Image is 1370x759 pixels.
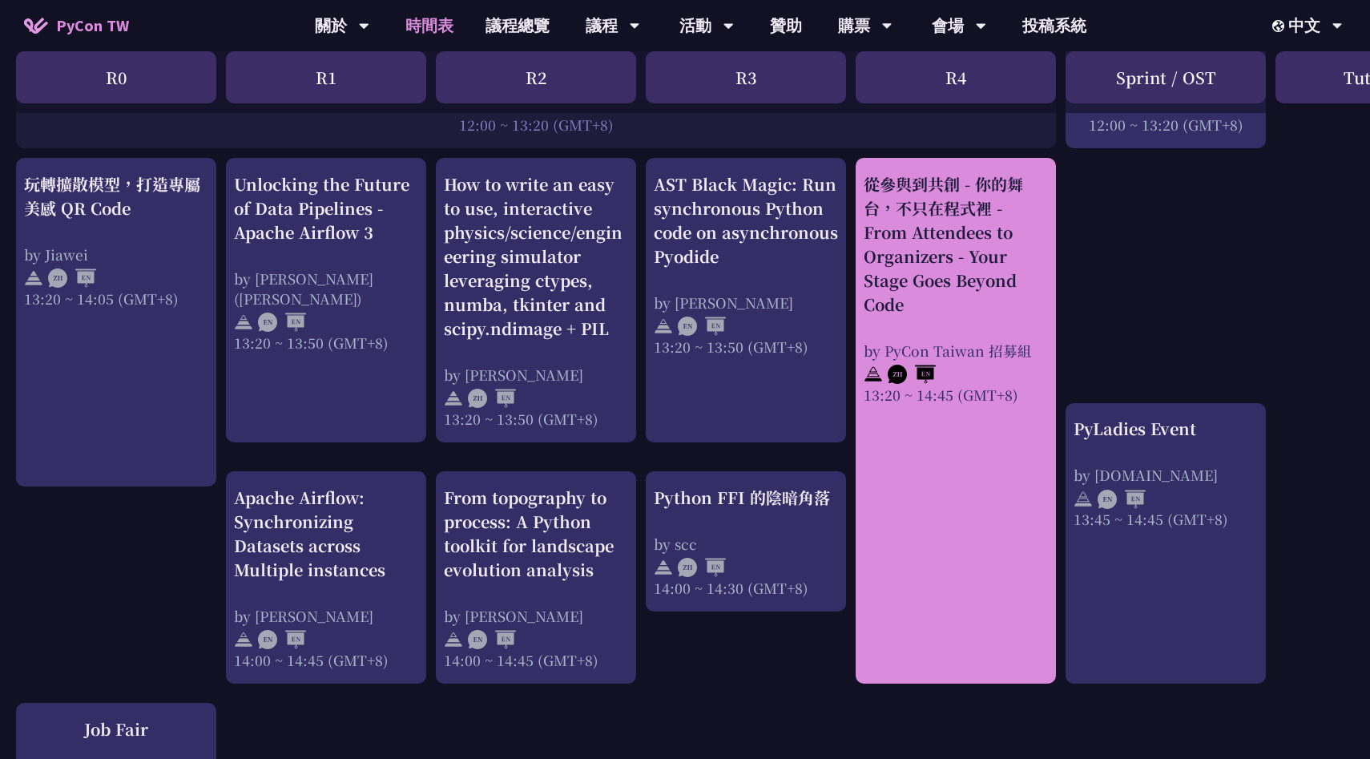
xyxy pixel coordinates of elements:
[856,51,1056,103] div: R4
[468,389,516,408] img: ZHEN.371966e.svg
[24,172,208,220] div: 玩轉擴散模型，打造專屬美感 QR Code
[234,268,418,309] div: by [PERSON_NAME] ([PERSON_NAME])
[258,313,306,332] img: ENEN.5a408d1.svg
[444,172,628,429] a: How to write an easy to use, interactive physics/science/engineering simulator leveraging ctypes,...
[444,606,628,626] div: by [PERSON_NAME]
[24,172,208,473] a: 玩轉擴散模型，打造專屬美感 QR Code by Jiawei 13:20 ~ 14:05 (GMT+8)
[444,409,628,429] div: 13:20 ~ 13:50 (GMT+8)
[444,486,628,582] div: From topography to process: A Python toolkit for landscape evolution analysis
[444,389,463,408] img: svg+xml;base64,PHN2ZyB4bWxucz0iaHR0cDovL3d3dy53My5vcmcvMjAwMC9zdmciIHdpZHRoPSIyNCIgaGVpZ2h0PSIyNC...
[234,486,418,582] div: Apache Airflow: Synchronizing Datasets across Multiple instances
[654,486,838,598] a: Python FFI 的陰暗角落 by scc 14:00 ~ 14:30 (GMT+8)
[234,333,418,353] div: 13:20 ~ 13:50 (GMT+8)
[654,337,838,357] div: 13:20 ~ 13:50 (GMT+8)
[234,486,418,670] a: Apache Airflow: Synchronizing Datasets across Multiple instances by [PERSON_NAME] 14:00 ~ 14:45 (...
[654,578,838,598] div: 14:00 ~ 14:30 (GMT+8)
[24,268,43,288] img: svg+xml;base64,PHN2ZyB4bWxucz0iaHR0cDovL3d3dy53My5vcmcvMjAwMC9zdmciIHdpZHRoPSIyNCIgaGVpZ2h0PSIyNC...
[1098,490,1146,509] img: ENEN.5a408d1.svg
[1074,509,1258,529] div: 13:45 ~ 14:45 (GMT+8)
[646,51,846,103] div: R3
[654,558,673,577] img: svg+xml;base64,PHN2ZyB4bWxucz0iaHR0cDovL3d3dy53My5vcmcvMjAwMC9zdmciIHdpZHRoPSIyNCIgaGVpZ2h0PSIyNC...
[48,268,96,288] img: ZHEN.371966e.svg
[1066,51,1266,103] div: Sprint / OST
[258,630,306,649] img: ENEN.5a408d1.svg
[1074,417,1258,669] a: PyLadies Event by [DOMAIN_NAME] 13:45 ~ 14:45 (GMT+8)
[1272,20,1288,32] img: Locale Icon
[444,172,628,341] div: How to write an easy to use, interactive physics/science/engineering simulator leveraging ctypes,...
[24,115,1048,135] div: 12:00 ~ 13:20 (GMT+8)
[24,18,48,34] img: Home icon of PyCon TW 2025
[864,385,1048,405] div: 13:20 ~ 14:45 (GMT+8)
[864,365,883,384] img: svg+xml;base64,PHN2ZyB4bWxucz0iaHR0cDovL3d3dy53My5vcmcvMjAwMC9zdmciIHdpZHRoPSIyNCIgaGVpZ2h0PSIyNC...
[888,365,936,384] img: ZHEN.371966e.svg
[234,606,418,626] div: by [PERSON_NAME]
[234,650,418,670] div: 14:00 ~ 14:45 (GMT+8)
[654,293,838,313] div: by [PERSON_NAME]
[1074,465,1258,485] div: by [DOMAIN_NAME]
[234,313,253,332] img: svg+xml;base64,PHN2ZyB4bWxucz0iaHR0cDovL3d3dy53My5vcmcvMjAwMC9zdmciIHdpZHRoPSIyNCIgaGVpZ2h0PSIyNC...
[468,630,516,649] img: ENEN.5a408d1.svg
[24,717,208,741] div: Job Fair
[678,558,726,577] img: ZHEN.371966e.svg
[1074,490,1093,509] img: svg+xml;base64,PHN2ZyB4bWxucz0iaHR0cDovL3d3dy53My5vcmcvMjAwMC9zdmciIHdpZHRoPSIyNCIgaGVpZ2h0PSIyNC...
[16,51,216,103] div: R0
[234,172,418,244] div: Unlocking the Future of Data Pipelines - Apache Airflow 3
[24,289,208,309] div: 13:20 ~ 14:05 (GMT+8)
[1074,115,1258,135] div: 12:00 ~ 13:20 (GMT+8)
[234,172,418,429] a: Unlocking the Future of Data Pipelines - Apache Airflow 3 by [PERSON_NAME] ([PERSON_NAME]) 13:20 ...
[234,630,253,649] img: svg+xml;base64,PHN2ZyB4bWxucz0iaHR0cDovL3d3dy53My5vcmcvMjAwMC9zdmciIHdpZHRoPSIyNCIgaGVpZ2h0PSIyNC...
[226,51,426,103] div: R1
[8,6,145,46] a: PyCon TW
[444,486,628,670] a: From topography to process: A Python toolkit for landscape evolution analysis by [PERSON_NAME] 14...
[444,650,628,670] div: 14:00 ~ 14:45 (GMT+8)
[864,172,1048,670] a: 從參與到共創 - 你的舞台，不只在程式裡 - From Attendees to Organizers - Your Stage Goes Beyond Code by PyCon Taiwan...
[654,486,838,510] div: Python FFI 的陰暗角落
[654,172,838,268] div: AST Black Magic: Run synchronous Python code on asynchronous Pyodide
[1074,417,1258,441] div: PyLadies Event
[864,341,1048,361] div: by PyCon Taiwan 招募組
[444,630,463,649] img: svg+xml;base64,PHN2ZyB4bWxucz0iaHR0cDovL3d3dy53My5vcmcvMjAwMC9zdmciIHdpZHRoPSIyNCIgaGVpZ2h0PSIyNC...
[436,51,636,103] div: R2
[654,534,838,554] div: by scc
[24,244,208,264] div: by Jiawei
[864,172,1048,317] div: 從參與到共創 - 你的舞台，不只在程式裡 - From Attendees to Organizers - Your Stage Goes Beyond Code
[444,365,628,385] div: by [PERSON_NAME]
[678,317,726,336] img: ENEN.5a408d1.svg
[56,14,129,38] span: PyCon TW
[654,317,673,336] img: svg+xml;base64,PHN2ZyB4bWxucz0iaHR0cDovL3d3dy53My5vcmcvMjAwMC9zdmciIHdpZHRoPSIyNCIgaGVpZ2h0PSIyNC...
[654,172,838,429] a: AST Black Magic: Run synchronous Python code on asynchronous Pyodide by [PERSON_NAME] 13:20 ~ 13:...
